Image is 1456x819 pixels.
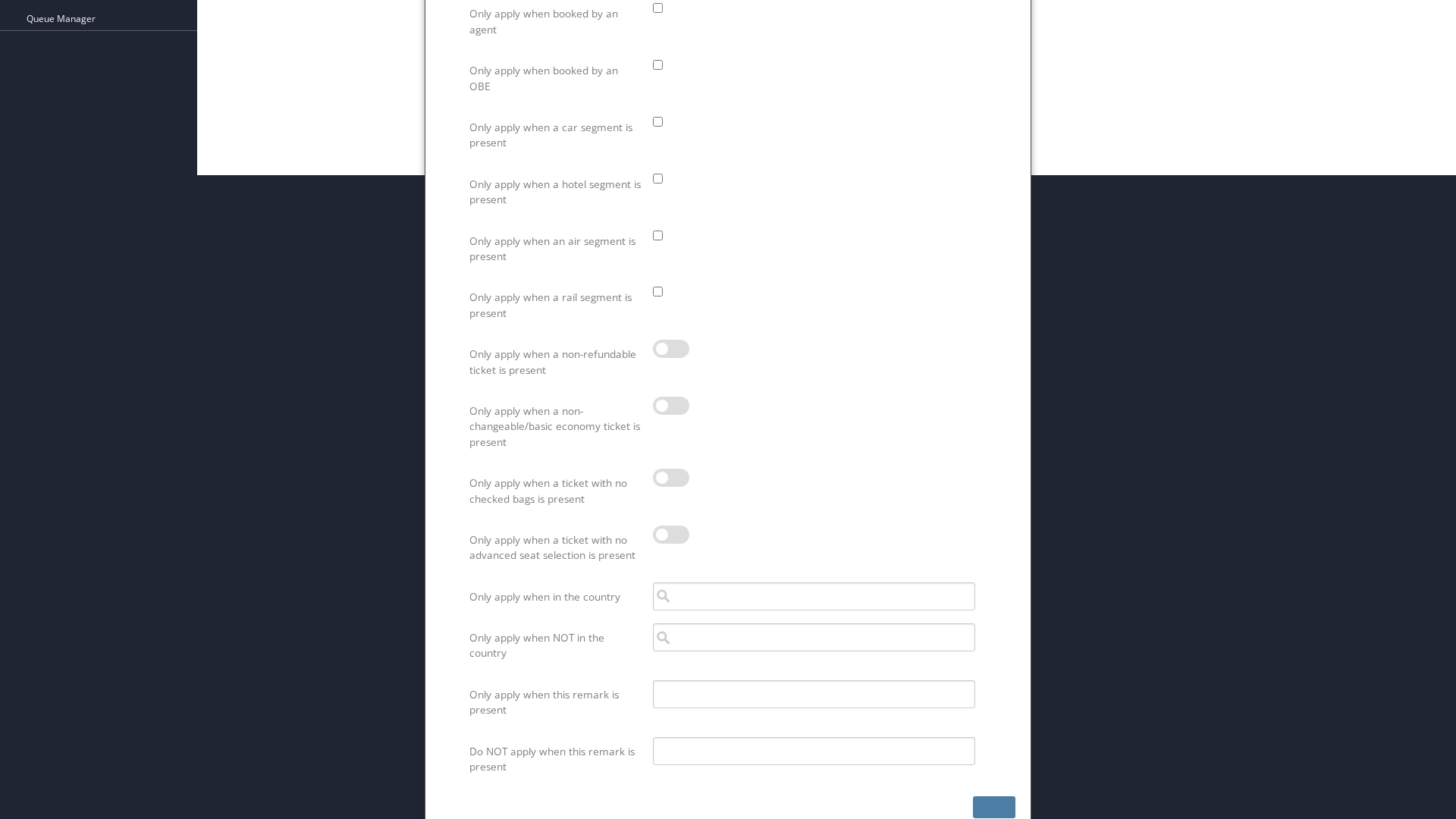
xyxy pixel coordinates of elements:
[469,526,642,570] label: Only apply when a ticket with no advanced seat selection is present
[469,623,642,668] label: Only apply when NOT in the country
[469,170,642,215] label: Only apply when a hotel segment is present
[6,9,316,21] p: Update Test
[469,469,642,513] label: Only apply when a ticket with no checked bags is present
[469,340,642,384] label: Only apply when a non-refundable ticket is present
[469,283,642,328] label: Only apply when a rail segment is present
[469,737,642,782] label: Do NOT apply when this remark is present
[469,680,642,725] label: Only apply when this remark is present
[469,113,642,158] label: Only apply when a car segment is present
[469,582,642,611] label: Only apply when in the country
[469,56,642,101] label: Only apply when booked by an OBE
[469,227,642,271] label: Only apply when an air segment is present
[469,397,642,457] label: Only apply when a non-changeable/basic economy ticket is present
